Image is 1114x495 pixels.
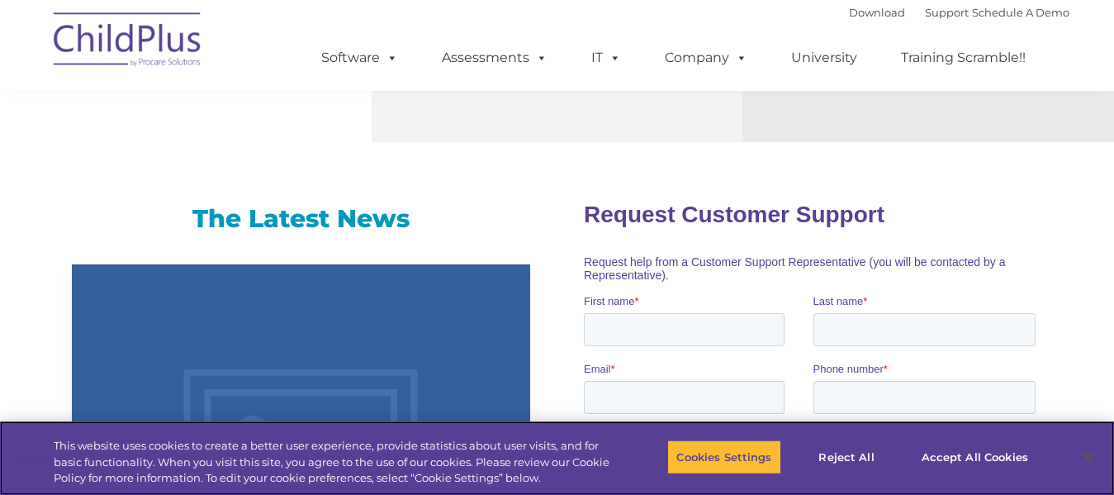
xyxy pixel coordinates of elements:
[648,41,764,74] a: Company
[667,440,780,474] button: Cookies Settings
[775,41,874,74] a: University
[972,6,1069,19] a: Schedule A Demo
[1069,439,1106,475] button: Close
[575,41,638,74] a: IT
[72,202,530,236] h3: The Latest News
[884,41,1042,74] a: Training Scramble!!
[54,438,613,487] div: This website uses cookies to create a better user experience, provide statistics about user visit...
[230,109,280,121] span: Last name
[45,1,211,83] img: ChildPlus by Procare Solutions
[849,6,1069,19] font: |
[230,177,300,189] span: Phone number
[849,6,905,19] a: Download
[925,6,969,19] a: Support
[795,440,898,474] button: Reject All
[913,440,1037,474] button: Accept All Cookies
[305,41,415,74] a: Software
[425,41,564,74] a: Assessments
